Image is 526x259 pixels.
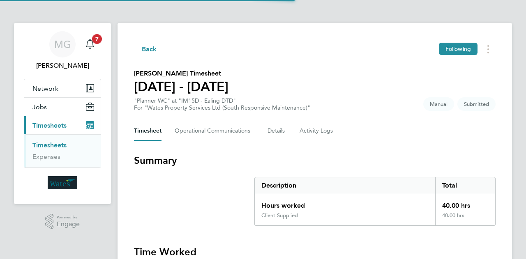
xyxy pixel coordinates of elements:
[445,45,471,53] span: Following
[134,69,228,78] h2: [PERSON_NAME] Timesheet
[24,79,101,97] button: Network
[92,34,102,44] span: 7
[24,31,101,71] a: MG[PERSON_NAME]
[24,116,101,134] button: Timesheets
[24,61,101,71] span: Mick Greenwood
[24,98,101,116] button: Jobs
[134,78,228,95] h1: [DATE] - [DATE]
[134,97,310,111] div: "Planner WC" at "IM15D - Ealing DTD"
[142,44,157,54] span: Back
[134,44,157,54] button: Back
[14,23,111,204] nav: Main navigation
[32,103,47,111] span: Jobs
[54,39,71,50] span: MG
[32,121,67,129] span: Timesheets
[457,97,496,111] span: This timesheet is Submitted.
[57,214,80,221] span: Powered by
[24,134,101,167] div: Timesheets
[134,121,161,141] button: Timesheet
[300,121,334,141] button: Activity Logs
[255,177,435,194] div: Description
[82,31,98,57] a: 7
[32,85,58,92] span: Network
[435,194,495,212] div: 40.00 hrs
[175,121,254,141] button: Operational Communications
[24,176,101,189] a: Go to home page
[261,212,298,219] div: Client Supplied
[134,104,310,111] div: For "Wates Property Services Ltd (South Responsive Maintenance)"
[435,177,495,194] div: Total
[435,212,495,225] div: 40.00 hrs
[32,153,60,160] a: Expenses
[134,154,496,167] h3: Summary
[423,97,454,111] span: This timesheet was manually created.
[48,176,77,189] img: wates-logo-retina.png
[268,121,286,141] button: Details
[255,194,435,212] div: Hours worked
[254,177,496,226] div: Summary
[57,221,80,228] span: Engage
[45,214,80,229] a: Powered byEngage
[481,43,496,55] button: Timesheets Menu
[134,245,496,259] h3: Time Worked
[32,141,67,149] a: Timesheets
[439,43,478,55] button: Following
